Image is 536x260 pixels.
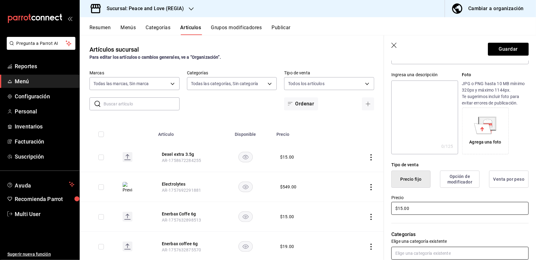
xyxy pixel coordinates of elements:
[15,122,74,131] span: Inventarios
[15,107,74,116] span: Personal
[146,25,171,35] button: Categorías
[15,77,74,85] span: Menú
[120,25,136,35] button: Menús
[468,4,524,13] div: Cambiar a organización
[17,40,66,47] span: Pregunta a Parrot AI
[391,231,529,238] p: Categorías
[218,123,273,142] th: Disponible
[391,247,529,260] input: Elige una categoría existente
[15,152,74,161] span: Suscripción
[280,184,296,190] div: $ 549.00
[89,25,111,35] button: Resumen
[15,181,67,188] span: Ayuda
[488,43,529,56] button: Guardar
[368,244,374,250] button: actions
[4,45,75,51] a: Pregunta a Parrot AI
[162,211,211,217] button: edit-product-location
[391,238,529,244] p: Elige una categoría existente
[391,171,431,188] button: Precio fijo
[104,98,180,110] input: Buscar artículo
[284,97,318,110] button: Ordenar
[462,81,529,106] p: JPG o PNG hasta 10 MB mínimo 320px y máximo 1144px. Te sugerimos incluir foto para evitar errores...
[67,16,72,21] button: open_drawer_menu
[391,196,529,200] label: Precio
[211,25,262,35] button: Grupos modificadores
[440,171,480,188] button: Opción de modificador
[162,241,211,247] button: edit-product-location
[238,182,253,192] button: availability-product
[15,210,74,218] span: Multi User
[93,81,149,87] span: Todas las marcas, Sin marca
[391,72,458,78] div: Ingresa una descripción
[162,188,201,193] span: AR-1757692291881
[15,62,74,70] span: Reportes
[288,81,325,87] span: Todos los artículos
[162,218,201,223] span: AR-1757632898513
[162,151,211,157] button: edit-product-location
[89,71,180,75] label: Marcas
[391,202,529,215] input: $0.00
[191,81,258,87] span: Todas las categorías, Sin categoría
[464,109,507,153] div: Agrega una foto
[238,211,253,222] button: availability-product
[238,241,253,252] button: availability-product
[102,5,184,12] h3: Sucursal: Peace and Love (REGIA)
[7,37,75,50] button: Pregunta a Parrot AI
[469,139,501,145] div: Agrega una foto
[89,45,139,54] div: Artículos sucursal
[15,195,74,203] span: Recomienda Parrot
[280,214,294,220] div: $ 15.00
[187,71,277,75] label: Categorías
[441,143,453,149] div: 0 /125
[238,152,253,162] button: availability-product
[272,25,291,35] button: Publicar
[7,251,74,258] span: Sugerir nueva función
[462,72,529,78] p: Foto
[273,123,340,142] th: Precio
[280,154,294,160] div: $ 15.00
[280,243,294,250] div: $ 19.00
[368,184,374,190] button: actions
[489,171,529,188] button: Venta por peso
[368,154,374,160] button: actions
[284,71,374,75] label: Tipo de venta
[180,25,201,35] button: Artículos
[368,214,374,220] button: actions
[162,158,201,163] span: AR-1758672284255
[15,92,74,100] span: Configuración
[162,181,211,187] button: edit-product-location
[154,123,218,142] th: Artículo
[123,182,132,193] img: Preview
[15,137,74,146] span: Facturación
[391,162,529,168] div: Tipo de venta
[89,25,536,35] div: navigation tabs
[162,247,201,252] span: AR-1757632875570
[89,55,221,60] strong: Para editar los artículos o cambios generales, ve a “Organización”.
